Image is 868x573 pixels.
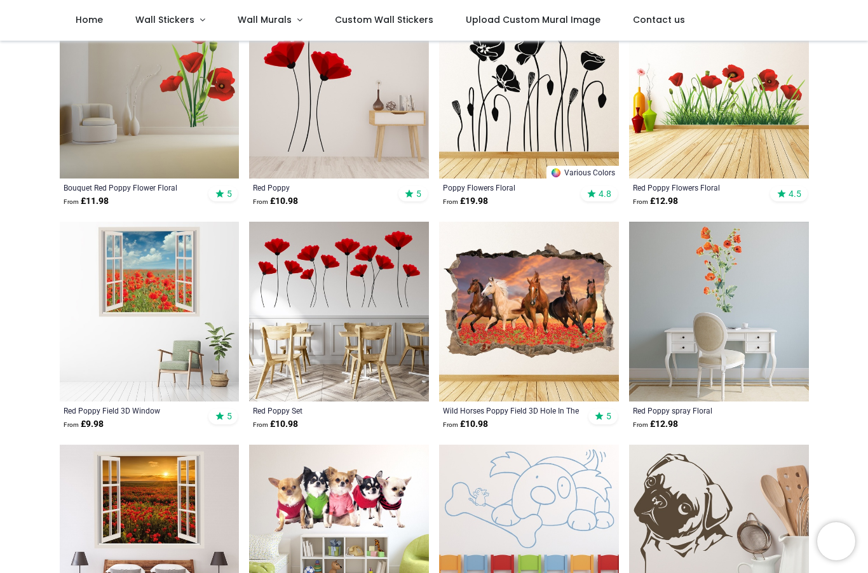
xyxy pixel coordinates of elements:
strong: £ 10.98 [253,195,298,208]
span: Contact us [633,13,685,26]
span: Wall Stickers [135,13,194,26]
span: From [633,198,648,205]
strong: £ 10.98 [253,418,298,431]
strong: £ 11.98 [64,195,109,208]
img: Color Wheel [550,167,562,179]
a: Red Poppy [253,182,391,192]
img: Red Poppy Wall Sticker Set [249,222,429,401]
span: From [253,421,268,428]
a: Various Colors [546,166,619,179]
strong: £ 9.98 [64,418,104,431]
a: Red Poppy Field 3D Window [64,405,201,415]
span: From [443,198,458,205]
strong: £ 12.98 [633,418,678,431]
span: From [64,421,79,428]
span: 5 [227,410,232,422]
a: Red Poppy Set [253,405,391,415]
span: 5 [606,410,611,422]
img: Red Poppy spray Floral Wall Sticker [629,222,809,401]
img: Red Poppy Field 3D Window Wall Sticker [60,222,240,401]
img: Wild Horses Poppy Field 3D Hole In The Wall Sticker [439,222,619,401]
iframe: Brevo live chat [817,522,855,560]
a: Wild Horses Poppy Field 3D Hole In The [443,405,581,415]
span: From [443,421,458,428]
strong: £ 10.98 [443,418,488,431]
a: Poppy Flowers Floral [443,182,581,192]
span: 5 [416,188,421,199]
span: 5 [227,188,232,199]
strong: £ 19.98 [443,195,488,208]
span: Wall Murals [238,13,292,26]
span: From [633,421,648,428]
span: Upload Custom Mural Image [466,13,600,26]
a: Bouquet Red Poppy Flower Floral [64,182,201,192]
span: From [64,198,79,205]
a: Red Poppy Flowers Floral [633,182,771,192]
span: 4.5 [789,188,801,199]
span: From [253,198,268,205]
span: Home [76,13,103,26]
span: 4.8 [599,188,611,199]
span: Custom Wall Stickers [335,13,433,26]
a: Red Poppy spray Floral [633,405,771,415]
strong: £ 12.98 [633,195,678,208]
